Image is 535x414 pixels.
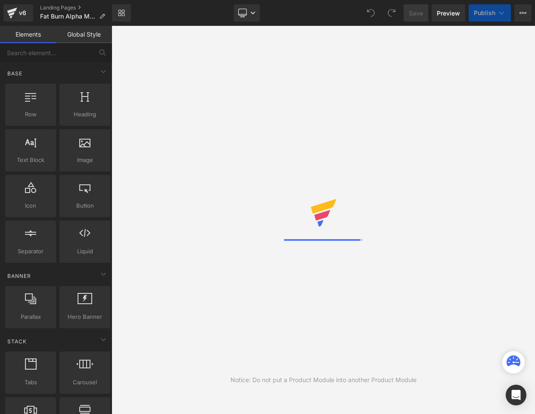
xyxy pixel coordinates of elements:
[514,4,532,22] button: More
[6,272,32,280] span: Banner
[8,312,53,321] span: Parallax
[62,110,108,119] span: Heading
[8,247,53,256] span: Separator
[474,9,495,16] span: Publish
[383,4,400,22] button: Redo
[8,156,53,165] span: Text Block
[112,4,131,22] a: New Library
[62,201,108,210] span: Button
[409,9,423,18] span: Save
[62,247,108,256] span: Liquid
[17,7,28,19] div: v6
[40,4,112,11] a: Landing Pages
[432,4,465,22] a: Preview
[40,13,96,20] span: Fat Burn Alpha Men
[437,9,460,18] span: Preview
[56,26,112,43] a: Global Style
[62,312,108,321] span: Hero Banner
[6,69,23,78] span: Base
[8,378,53,387] span: Tabs
[6,337,28,346] span: Stack
[506,385,526,405] div: Open Intercom Messenger
[8,110,53,119] span: Row
[8,201,53,210] span: Icon
[62,378,108,387] span: Carousel
[230,375,417,385] div: Notice: Do not put a Product Module into another Product Module
[362,4,379,22] button: Undo
[3,4,33,22] a: v6
[62,156,108,165] span: Image
[469,4,511,22] button: Publish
